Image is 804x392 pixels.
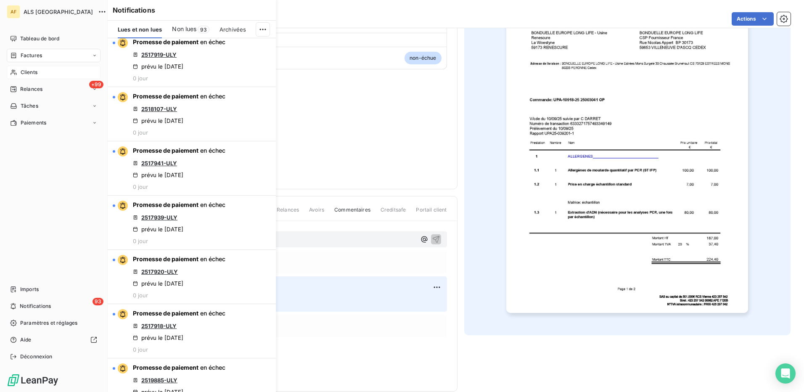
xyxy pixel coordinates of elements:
span: Avoirs [309,206,324,220]
button: Actions [732,12,774,26]
span: en échec [200,93,225,100]
span: Commentaires [334,206,370,220]
span: 0 jour [133,75,148,82]
span: ALS [GEOGRAPHIC_DATA] [24,8,93,15]
span: Creditsafe [381,206,406,220]
span: Portail client [416,206,447,220]
span: Imports [20,286,39,293]
span: 0 jour [133,292,148,299]
a: 2517920-ULY [141,268,178,275]
div: prévu le [DATE] [133,63,183,70]
a: 2518107-ULY [141,106,177,112]
span: en échec [200,310,225,317]
a: 2517939-ULY [141,214,177,221]
span: Tableau de bord [20,35,59,42]
span: en échec [200,255,225,262]
span: Promesse de paiement [133,364,198,371]
span: en échec [200,147,225,154]
span: 0 jour [133,238,148,244]
span: Aide [20,336,32,344]
span: Lues et non lues [118,26,162,33]
span: 93 [198,26,209,33]
a: 2517919-ULY [141,51,177,58]
span: 93 [93,298,103,305]
span: Non lues [172,25,196,33]
img: Logo LeanPay [7,373,59,387]
span: Promesse de paiement [133,310,198,317]
span: Factures [21,52,42,59]
span: 0 jour [133,346,148,353]
div: prévu le [DATE] [133,334,183,341]
a: 2517941-ULY [141,160,177,167]
a: 2519885-ULY [141,377,177,384]
button: Promesse de paiement en échec2517939-ULYprévu le [DATE]0 jour [108,196,276,250]
span: Promesse de paiement [133,201,198,208]
span: Paramètres et réglages [20,319,77,327]
div: prévu le [DATE] [133,172,183,178]
div: prévu le [DATE] [133,226,183,233]
span: +99 [89,81,103,88]
span: Promesse de paiement [133,38,198,45]
div: prévu le [DATE] [133,280,183,287]
span: Relances [20,85,42,93]
span: Paiements [21,119,46,127]
span: Notifications [20,302,51,310]
div: AF [7,5,20,19]
span: Promesse de paiement [133,147,198,154]
div: Open Intercom Messenger [775,363,796,384]
a: 2517918-ULY [141,323,177,329]
span: en échec [200,38,225,45]
button: Promesse de paiement en échec2517941-ULYprévu le [DATE]0 jour [108,141,276,196]
h6: Notifications [113,5,271,15]
button: Promesse de paiement en échec2517919-ULYprévu le [DATE]0 jour [108,33,276,87]
span: Archivées [220,26,246,33]
span: en échec [200,364,225,371]
span: Tâches [21,102,38,110]
span: Déconnexion [20,353,53,360]
button: Promesse de paiement en échec2517920-ULYprévu le [DATE]0 jour [108,250,276,304]
span: en échec [200,201,225,208]
span: non-échue [405,52,441,64]
span: Promesse de paiement [133,93,198,100]
a: Aide [7,333,100,347]
span: Clients [21,69,37,76]
button: Promesse de paiement en échec2518107-ULYprévu le [DATE]0 jour [108,87,276,141]
span: 0 jour [133,183,148,190]
span: Promesse de paiement [133,255,198,262]
span: 0 jour [133,129,148,136]
span: Relances [277,206,299,220]
button: Promesse de paiement en échec2517918-ULYprévu le [DATE]0 jour [108,304,276,358]
div: prévu le [DATE] [133,117,183,124]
